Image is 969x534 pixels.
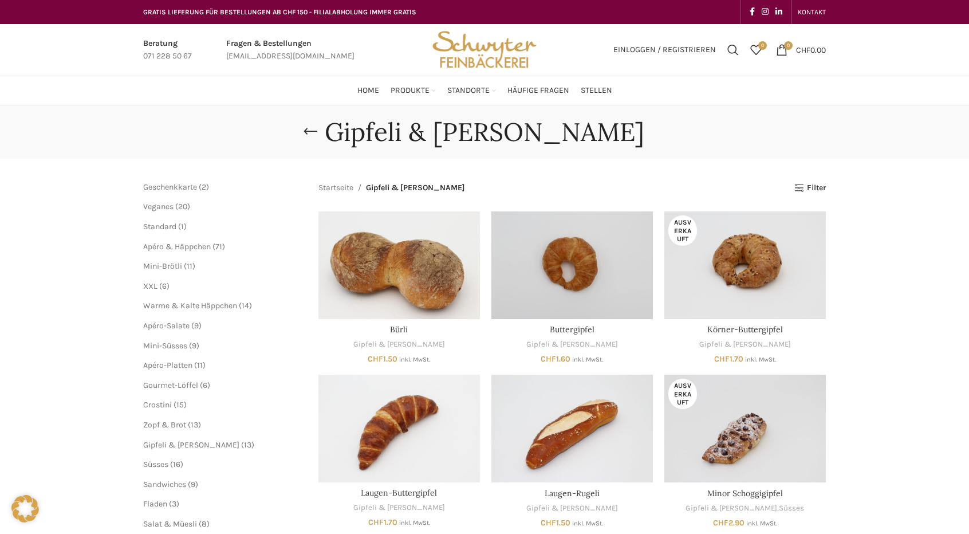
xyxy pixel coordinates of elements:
[368,354,397,364] bdi: 1.50
[746,520,777,527] small: inkl. MwSt.
[176,400,184,410] span: 15
[664,375,826,482] a: Minor Schoggigipfel
[779,503,804,514] a: Süsses
[707,324,783,335] a: Körner-Buttergipfel
[745,356,776,363] small: inkl. MwSt.
[143,360,192,370] span: Apéro-Platten
[772,4,786,20] a: Linkedin social link
[526,339,618,350] a: Gipfeli & [PERSON_NAME]
[798,8,826,16] span: KONTAKT
[428,24,541,76] img: Bäckerei Schwyter
[714,354,743,364] bdi: 1.70
[318,182,353,194] a: Startseite
[226,37,354,63] a: Infobox link
[541,518,556,528] span: CHF
[318,375,480,482] a: Laugen-Buttergipfel
[353,502,445,513] a: Gipfeli & [PERSON_NAME]
[143,341,187,351] a: Mini-Süsses
[664,211,826,319] a: Körner-Buttergipfel
[758,4,772,20] a: Instagram social link
[143,460,168,469] a: Süsses
[572,356,603,363] small: inkl. MwSt.
[391,85,430,96] span: Produkte
[143,440,239,450] a: Gipfeli & [PERSON_NAME]
[581,79,612,102] a: Stellen
[143,242,211,252] a: Apéro & Häppchen
[143,321,190,331] span: Apéro-Salate
[353,339,445,350] a: Gipfeli & [PERSON_NAME]
[244,440,251,450] span: 13
[143,420,186,430] a: Zopf & Brot
[707,488,783,498] a: Minor Schoggigipfel
[391,79,436,102] a: Produkte
[746,4,758,20] a: Facebook social link
[143,37,192,63] a: Infobox link
[668,379,697,409] span: Ausverkauft
[550,324,594,335] a: Buttergipfel
[390,324,408,335] a: Bürli
[143,8,416,16] span: GRATIS LIEFERUNG FÜR BESTELLUNGEN AB CHF 150 - FILIALABHOLUNG IMMER GRATIS
[745,38,767,61] div: Meine Wunschliste
[361,488,437,498] a: Laugen-Buttergipfel
[686,503,777,514] a: Gipfeli & [PERSON_NAME]
[192,341,196,351] span: 9
[541,518,570,528] bdi: 1.50
[714,354,730,364] span: CHF
[507,85,569,96] span: Häufige Fragen
[366,182,465,194] span: Gipfeli & [PERSON_NAME]
[143,480,186,489] a: Sandwiches
[796,45,826,54] bdi: 0.00
[608,38,722,61] a: Einloggen / Registrieren
[745,38,767,61] a: 0
[526,503,618,514] a: Gipfeli & [PERSON_NAME]
[143,281,157,291] a: XXL
[194,321,199,331] span: 9
[143,301,237,311] span: Warme & Kalte Häppchen
[581,85,612,96] span: Stellen
[318,211,480,319] a: Bürli
[162,281,167,291] span: 6
[699,339,791,350] a: Gipfeli & [PERSON_NAME]
[357,79,379,102] a: Home
[447,79,496,102] a: Standorte
[722,38,745,61] a: Suchen
[318,182,465,194] nav: Breadcrumb
[368,354,383,364] span: CHF
[368,517,397,527] bdi: 1.70
[143,499,167,509] a: Fladen
[507,79,569,102] a: Häufige Fragen
[613,46,716,54] span: Einloggen / Registrieren
[784,41,793,50] span: 0
[664,503,826,514] div: ,
[178,202,187,211] span: 20
[215,242,222,252] span: 71
[203,380,207,390] span: 6
[143,261,182,271] a: Mini-Brötli
[172,499,176,509] span: 3
[242,301,249,311] span: 14
[143,222,176,231] a: Standard
[143,400,172,410] a: Crostini
[202,519,207,529] span: 8
[143,202,174,211] a: Veganes
[368,517,384,527] span: CHF
[173,460,180,469] span: 16
[792,1,832,23] div: Secondary navigation
[399,356,430,363] small: inkl. MwSt.
[143,380,198,390] a: Gourmet-Löffel
[325,117,644,147] h1: Gipfeli & [PERSON_NAME]
[143,182,197,192] a: Geschenkkarte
